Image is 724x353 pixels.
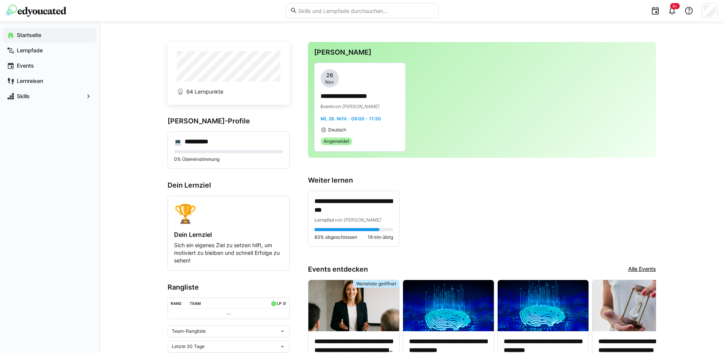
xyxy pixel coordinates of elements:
[314,48,650,57] h3: [PERSON_NAME]
[308,280,399,331] img: image
[174,231,283,238] h4: Dein Lernziel
[168,283,290,291] h3: Rangliste
[498,280,589,331] img: image
[333,104,379,109] span: von [PERSON_NAME]
[325,79,334,85] span: Nov
[324,138,349,144] span: Angemeldet
[190,301,201,306] div: Team
[403,280,494,331] img: image
[174,156,283,162] p: 0% Übereinstimmung
[368,234,393,240] span: 19 min übrig
[168,181,290,189] h3: Dein Lernziel
[283,300,286,306] a: ø
[308,176,656,185] h3: Weiter lernen
[314,234,357,240] span: 83% abgeschlossen
[174,202,283,225] div: 🏆
[356,281,396,287] span: Warteliste geöffnet
[628,265,656,274] a: Alle Events
[297,7,434,14] input: Skills und Lernpfade durchsuchen…
[277,301,281,306] div: LP
[174,138,182,146] div: 💻️
[168,117,290,125] h3: [PERSON_NAME]-Profile
[326,71,333,79] span: 26
[171,301,182,306] div: Rang
[672,4,677,8] span: 9+
[321,104,333,109] span: Event
[308,265,368,274] h3: Events entdecken
[186,88,223,96] span: 94 Lernpunkte
[334,217,381,223] span: von [PERSON_NAME]
[172,343,205,350] span: Letzte 30 Tage
[174,241,283,264] p: Sich ein eigenes Ziel zu setzen hilft, um motiviert zu bleiben und schnell Erfolge zu sehen!
[314,217,334,223] span: Lernpfad
[321,116,381,121] span: Mi, 26. Nov. · 09:00 - 11:30
[172,328,206,334] span: Team-Rangliste
[328,127,346,133] span: Deutsch
[592,280,683,331] img: image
